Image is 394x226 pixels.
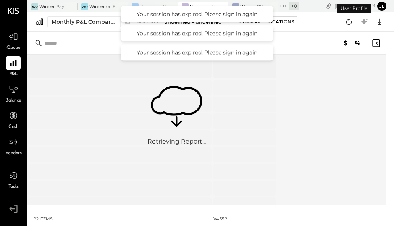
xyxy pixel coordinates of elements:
a: Vendors [0,135,26,157]
div: Retrieving Report... [147,137,206,146]
div: [DATE] [334,2,375,10]
div: Monthly P&L Comparison [52,18,116,26]
div: WP [31,3,38,10]
div: 92 items [34,216,53,222]
div: Winner in the Park [190,4,216,10]
button: je [377,2,386,11]
span: Balance [5,97,21,104]
div: Winner on Fifth LLC [89,4,116,10]
div: copy link [325,2,333,10]
span: Vendors [5,150,22,157]
div: Wo [81,3,88,10]
span: am [369,3,375,8]
div: WB [232,3,239,10]
span: undefined [133,20,162,24]
span: P&L [9,71,18,78]
div: v 4.35.2 [213,216,227,222]
div: Your session has expired. Please sign in again [128,30,266,37]
span: Queue [6,45,21,52]
a: P&L [0,56,26,78]
span: Tasks [8,184,19,190]
div: Winner Payroll LLC [39,4,66,10]
div: User Profile [337,4,371,13]
a: Cash [0,108,26,131]
div: Wi [182,3,189,10]
a: Tasks [0,168,26,190]
a: Queue [0,29,26,52]
div: + 0 [289,2,299,10]
div: Your session has expired. Please sign in again [128,11,266,18]
div: Your session has expired. Please sign in again [128,49,266,56]
span: Cash [8,124,18,131]
div: Winner BK LLC [240,4,267,10]
div: Wo [132,3,139,10]
div: Winner on [PERSON_NAME] [140,4,166,10]
span: 9 : 28 [352,2,368,10]
a: Balance [0,82,26,104]
button: Monthly P&L Comparison undefinedundefined - undefined [47,16,229,27]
